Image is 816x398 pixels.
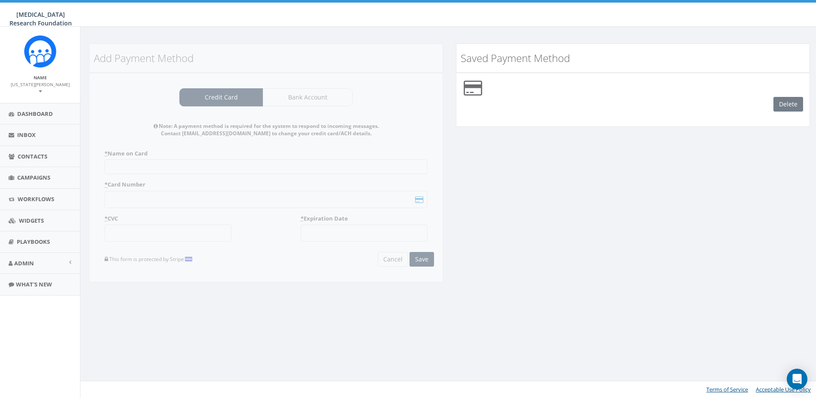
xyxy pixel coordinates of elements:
div: Open Intercom Messenger [787,369,807,389]
span: Contacts [18,152,47,160]
span: Dashboard [17,110,53,118]
span: Workflows [18,195,54,203]
span: Campaigns [17,174,50,181]
small: Name [34,75,47,81]
span: Playbooks [17,238,50,246]
a: Terms of Service [706,386,748,393]
span: Inbox [17,131,36,139]
span: Widgets [19,217,44,224]
small: [US_STATE][PERSON_NAME] [11,81,70,94]
a: Acceptable Use Policy [756,386,811,393]
h3: Saved Payment Method [461,53,805,64]
span: What's New [16,280,52,288]
img: Rally_Corp_Icon.png [24,35,56,68]
a: [US_STATE][PERSON_NAME] [11,80,70,95]
span: [MEDICAL_DATA] Research Foundation [9,10,72,27]
span: Admin [14,259,34,267]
